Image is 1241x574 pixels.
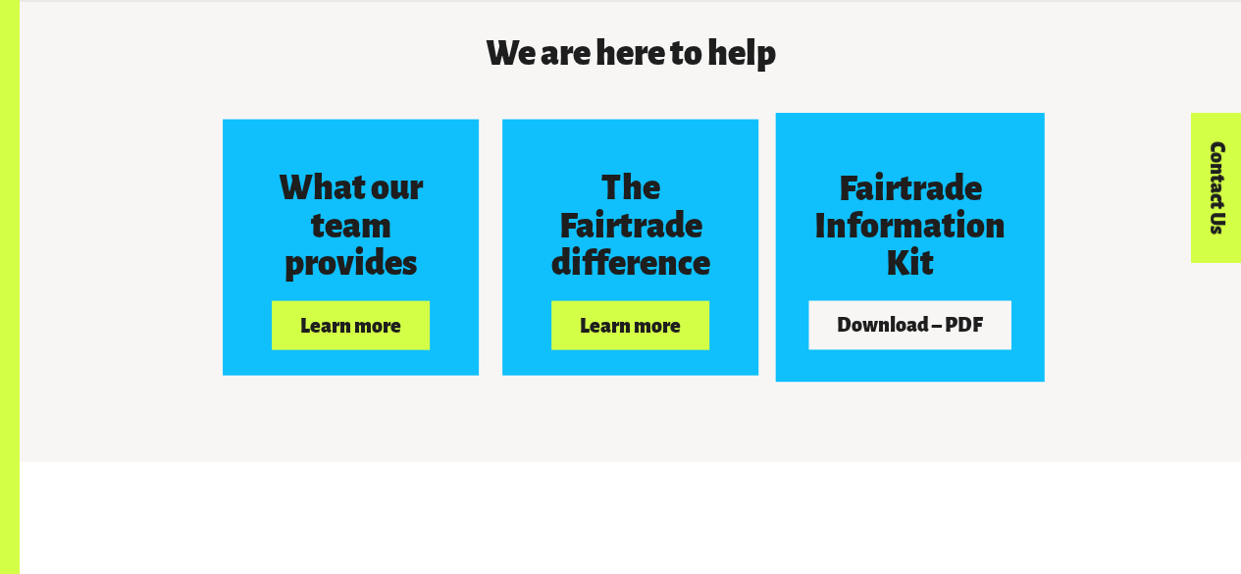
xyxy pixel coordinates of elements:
a: What our team provides Learn more [223,120,479,376]
a: The Fairtrade difference Learn more [502,120,758,376]
h3: Fairtrade Information Kit [814,171,1006,283]
h3: The Fairtrade difference [535,170,727,282]
h3: What our team provides [255,170,447,282]
button: Learn more [551,301,708,351]
h3: We are here to help [177,35,1085,73]
a: Fairtrade Information Kit Download – PDF [775,113,1044,382]
button: Learn more [272,301,429,351]
button: Download – PDF [809,301,1011,350]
